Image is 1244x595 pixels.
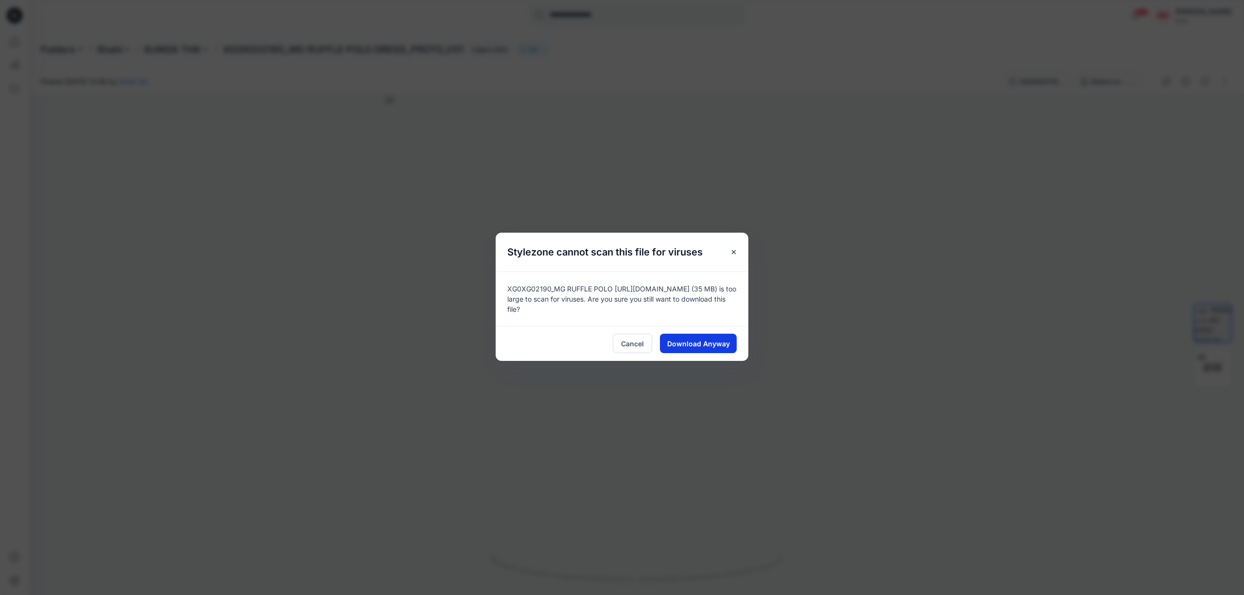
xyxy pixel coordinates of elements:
[496,272,748,326] div: XG0XG02190_MG RUFFLE POLO [URL][DOMAIN_NAME] (35 MB) is too large to scan for viruses. Are you su...
[613,334,652,353] button: Cancel
[667,339,730,349] span: Download Anyway
[496,233,714,272] h5: Stylezone cannot scan this file for viruses
[660,334,737,353] button: Download Anyway
[725,243,743,261] button: Close
[621,339,644,349] span: Cancel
